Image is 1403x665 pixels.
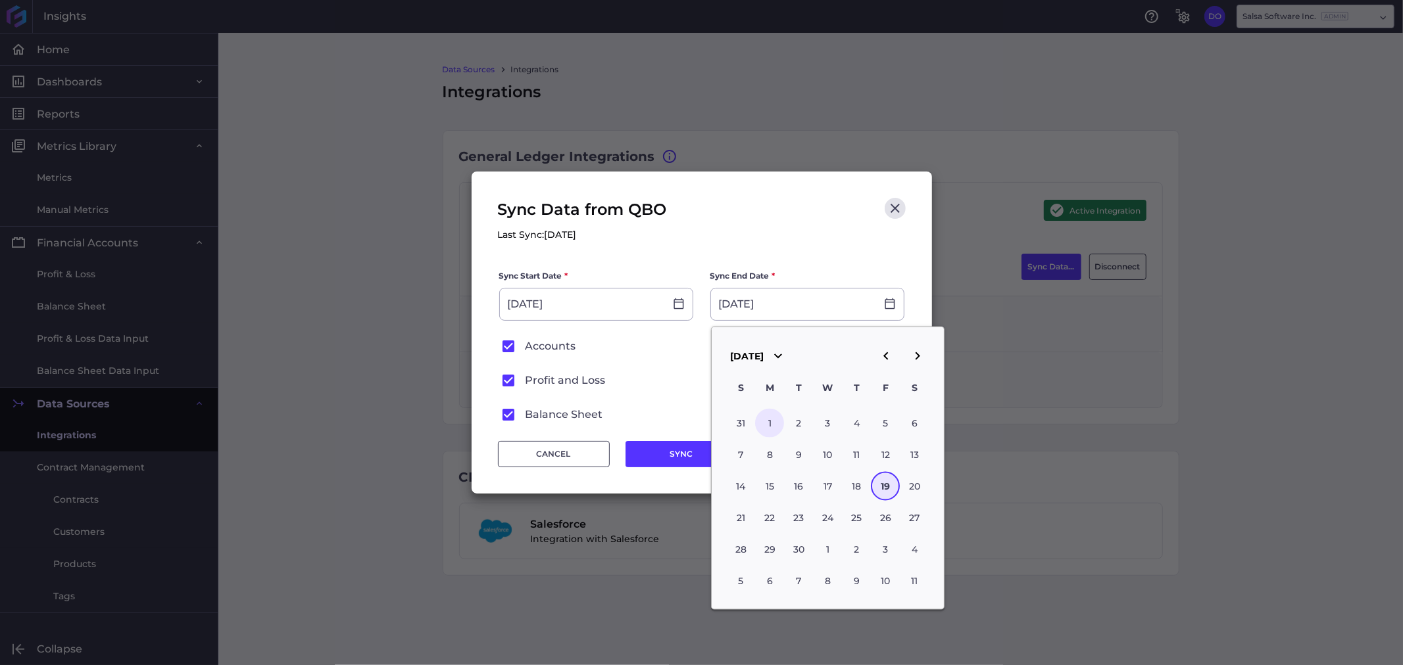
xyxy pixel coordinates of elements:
div: Choose Wednesday, October 8th, 2025 [814,566,843,595]
div: Choose Monday, September 29th, 2025 [756,535,785,564]
div: Choose Sunday, September 28th, 2025 [727,535,756,564]
div: Choose Saturday, September 13th, 2025 [900,440,929,469]
div: Choose Friday, September 5th, 2025 [872,409,900,438]
div: Choose Monday, October 6th, 2025 [756,566,785,595]
div: Choose Saturday, October 11th, 2025 [900,566,929,595]
div: T [785,373,814,402]
div: M [756,373,785,402]
div: Choose Friday, September 26th, 2025 [872,503,900,532]
button: Close [885,198,906,219]
div: Choose Wednesday, September 10th, 2025 [814,440,843,469]
div: Choose Sunday, October 5th, 2025 [727,566,756,595]
div: Choose Friday, September 19th, 2025 [872,472,900,501]
div: Choose Monday, September 8th, 2025 [756,440,785,469]
div: Choose Thursday, October 9th, 2025 [843,566,872,595]
span: Accounts [526,338,576,354]
div: Choose Saturday, October 4th, 2025 [900,535,929,564]
div: Choose Friday, October 3rd, 2025 [872,535,900,564]
div: Choose Thursday, September 4th, 2025 [843,409,872,438]
span: [DATE] [730,350,764,362]
div: Choose Monday, September 22nd, 2025 [756,503,785,532]
div: Choose Thursday, September 18th, 2025 [843,472,872,501]
input: Select Date [711,288,876,320]
div: Choose Tuesday, September 2nd, 2025 [785,409,814,438]
div: T [843,373,872,402]
div: Choose Thursday, October 2nd, 2025 [843,535,872,564]
div: Choose Sunday, September 14th, 2025 [727,472,756,501]
span: Sync End Date [710,269,770,283]
div: Choose Friday, October 10th, 2025 [872,566,900,595]
div: Sync Data from QBO [498,198,667,242]
div: Choose Monday, September 1st, 2025 [756,409,785,438]
div: Choose Tuesday, October 7th, 2025 [785,566,814,595]
button: [DATE] [722,340,794,372]
div: W [814,373,843,402]
div: Choose Sunday, September 7th, 2025 [727,440,756,469]
div: Choose Tuesday, September 23rd, 2025 [785,503,814,532]
div: Choose Wednesday, September 24th, 2025 [814,503,843,532]
div: Choose Tuesday, September 9th, 2025 [785,440,814,469]
span: Balance Sheet [526,407,603,423]
div: S [900,373,929,402]
div: Choose Thursday, September 11th, 2025 [843,440,872,469]
button: SYNC [626,441,737,467]
div: Choose Sunday, August 31st, 2025 [727,409,756,438]
div: month 2025-09 [727,407,929,597]
div: Choose Wednesday, October 1st, 2025 [814,535,843,564]
div: Choose Wednesday, September 3rd, 2025 [814,409,843,438]
div: S [727,373,756,402]
div: F [872,373,900,402]
span: Sync Start Date [499,269,562,283]
input: Select Date [500,288,665,320]
div: Choose Saturday, September 20th, 2025 [900,472,929,501]
div: Choose Thursday, September 25th, 2025 [843,503,872,532]
div: Choose Tuesday, September 30th, 2025 [785,535,814,564]
span: Profit and Loss [526,373,606,388]
div: Choose Friday, September 12th, 2025 [872,440,900,469]
div: Choose Monday, September 15th, 2025 [756,472,785,501]
div: Choose Wednesday, September 17th, 2025 [814,472,843,501]
div: Choose Saturday, September 6th, 2025 [900,409,929,438]
button: CANCEL [498,441,610,467]
div: Choose Saturday, September 27th, 2025 [900,503,929,532]
div: Choose Sunday, September 21st, 2025 [727,503,756,532]
div: Choose Tuesday, September 16th, 2025 [785,472,814,501]
p: Last Sync: [DATE] [498,227,667,242]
